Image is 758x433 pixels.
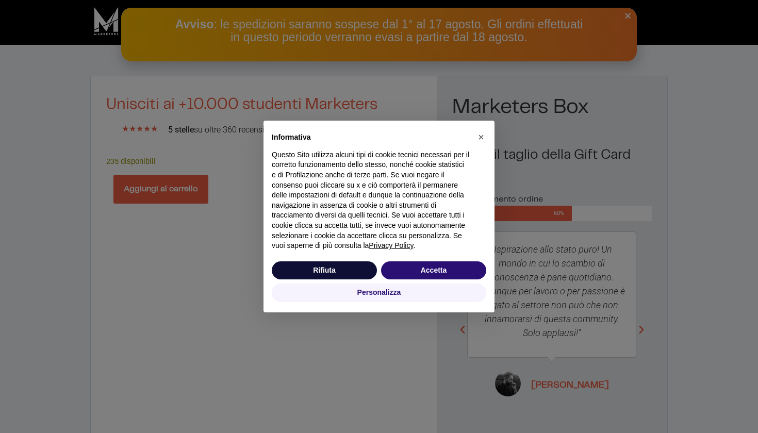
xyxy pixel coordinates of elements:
[473,129,489,145] button: Chiudi questa informativa
[369,241,413,249] a: Privacy Policy
[272,133,470,142] h2: Informativa
[272,284,486,302] button: Personalizza
[478,131,484,143] span: ×
[272,150,470,251] p: Questo Sito utilizza alcuni tipi di cookie tecnici necessari per il corretto funzionamento dello ...
[272,261,377,280] button: Rifiuta
[381,261,486,280] button: Accetta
